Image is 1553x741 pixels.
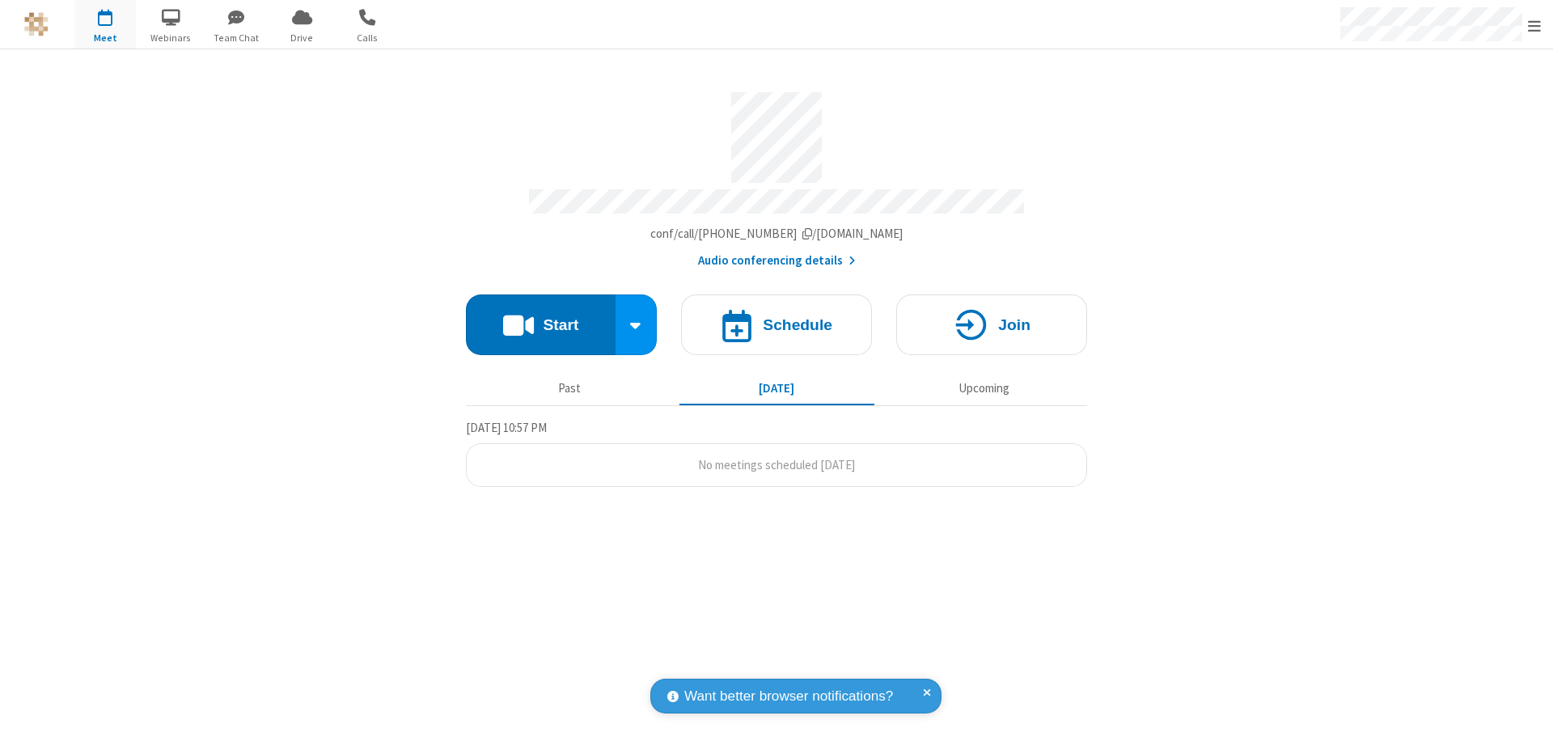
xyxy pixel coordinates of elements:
[763,317,832,332] h4: Schedule
[75,31,136,45] span: Meet
[141,31,201,45] span: Webinars
[896,294,1087,355] button: Join
[24,12,49,36] img: QA Selenium DO NOT DELETE OR CHANGE
[543,317,578,332] h4: Start
[337,31,398,45] span: Calls
[681,294,872,355] button: Schedule
[206,31,267,45] span: Team Chat
[472,373,667,404] button: Past
[998,317,1030,332] h4: Join
[698,457,855,472] span: No meetings scheduled [DATE]
[684,686,893,707] span: Want better browser notifications?
[650,226,903,241] span: Copy my meeting room link
[466,294,616,355] button: Start
[650,225,903,243] button: Copy my meeting room linkCopy my meeting room link
[272,31,332,45] span: Drive
[466,420,547,435] span: [DATE] 10:57 PM
[887,373,1081,404] button: Upcoming
[466,80,1087,270] section: Account details
[466,418,1087,488] section: Today's Meetings
[698,252,856,270] button: Audio conferencing details
[616,294,658,355] div: Start conference options
[679,373,874,404] button: [DATE]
